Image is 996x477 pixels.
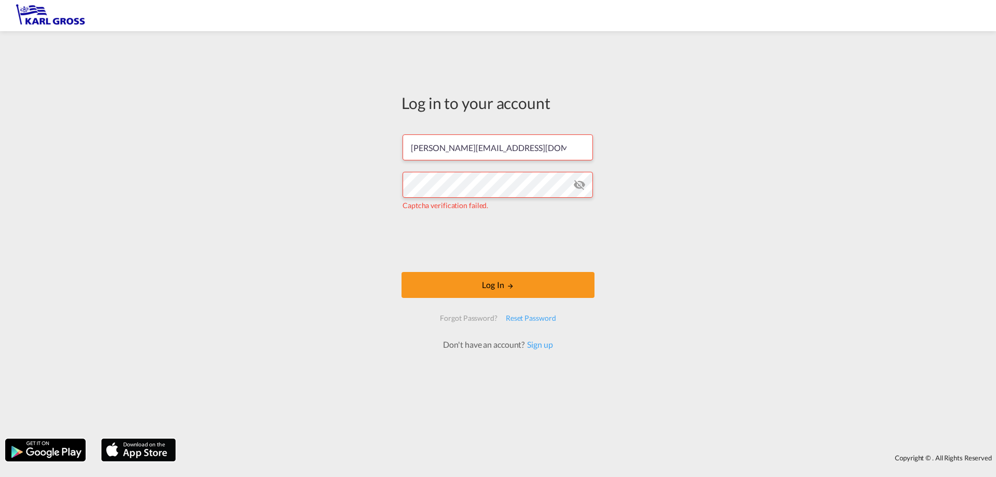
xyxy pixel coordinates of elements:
[402,272,594,298] button: LOGIN
[502,309,560,328] div: Reset Password
[402,92,594,114] div: Log in to your account
[419,221,577,262] iframe: reCAPTCHA
[432,339,564,350] div: Don't have an account?
[16,4,86,28] img: 3269c73066d711f095e541db4db89301.png
[181,449,996,467] div: Copyright © . All Rights Reserved
[524,339,552,349] a: Sign up
[436,309,501,328] div: Forgot Password?
[4,438,87,462] img: google.png
[573,179,586,191] md-icon: icon-eye-off
[100,438,177,462] img: apple.png
[403,201,488,210] span: Captcha verification failed.
[403,134,593,160] input: Enter email/phone number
